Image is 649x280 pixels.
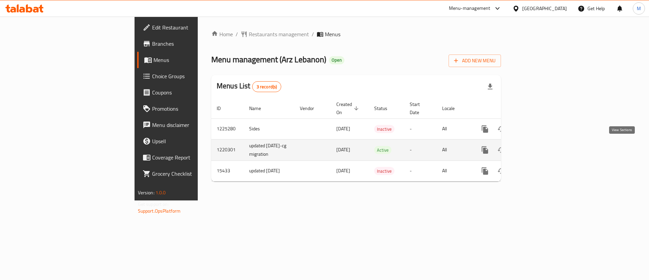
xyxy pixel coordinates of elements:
[241,30,309,38] a: Restaurants management
[300,104,323,112] span: Vendor
[153,56,238,64] span: Menus
[138,188,154,197] span: Version:
[137,19,243,36] a: Edit Restaurant
[152,137,238,145] span: Upsell
[329,56,344,64] div: Open
[404,160,437,181] td: -
[152,170,238,178] span: Grocery Checklist
[374,146,391,154] span: Active
[336,100,361,116] span: Created On
[437,160,472,181] td: All
[211,52,326,67] span: Menu management ( Arz Lebanon )
[477,163,493,179] button: more
[249,104,270,112] span: Name
[325,30,340,38] span: Menus
[137,84,243,101] a: Coupons
[454,57,496,65] span: Add New Menu
[155,188,166,197] span: 1.0.0
[374,125,394,133] span: Inactive
[152,72,238,80] span: Choice Groups
[404,119,437,139] td: -
[137,166,243,182] a: Grocery Checklist
[152,105,238,113] span: Promotions
[138,207,181,215] a: Support.OpsPlatform
[152,23,238,31] span: Edit Restaurant
[138,200,169,209] span: Get support on:
[493,163,509,179] button: Change Status
[493,121,509,137] button: Change Status
[137,68,243,84] a: Choice Groups
[637,5,641,12] span: M
[244,119,294,139] td: Sides
[522,5,567,12] div: [GEOGRAPHIC_DATA]
[217,104,230,112] span: ID
[442,104,463,112] span: Locale
[329,57,344,63] span: Open
[404,139,437,160] td: -
[437,119,472,139] td: All
[137,36,243,52] a: Branches
[211,30,501,38] nav: breadcrumb
[336,124,350,133] span: [DATE]
[244,160,294,181] td: updated [DATE]
[253,84,281,90] span: 3 record(s)
[137,52,243,68] a: Menus
[410,100,429,116] span: Start Date
[437,139,472,160] td: All
[217,81,281,92] h2: Menus List
[482,79,498,95] div: Export file
[374,167,394,175] span: Inactive
[152,88,238,96] span: Coupons
[137,101,243,117] a: Promotions
[152,153,238,161] span: Coverage Report
[449,55,501,67] button: Add New Menu
[336,145,350,154] span: [DATE]
[137,133,243,149] a: Upsell
[312,30,314,38] li: /
[477,121,493,137] button: more
[493,142,509,158] button: Change Status
[336,166,350,175] span: [DATE]
[252,81,282,92] div: Total records count
[472,98,547,119] th: Actions
[137,149,243,166] a: Coverage Report
[249,30,309,38] span: Restaurants management
[449,4,490,13] div: Menu-management
[374,104,396,112] span: Status
[137,117,243,133] a: Menu disclaimer
[244,139,294,160] td: updated [DATE]-cg migration
[152,40,238,48] span: Branches
[152,121,238,129] span: Menu disclaimer
[477,142,493,158] button: more
[211,98,547,181] table: enhanced table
